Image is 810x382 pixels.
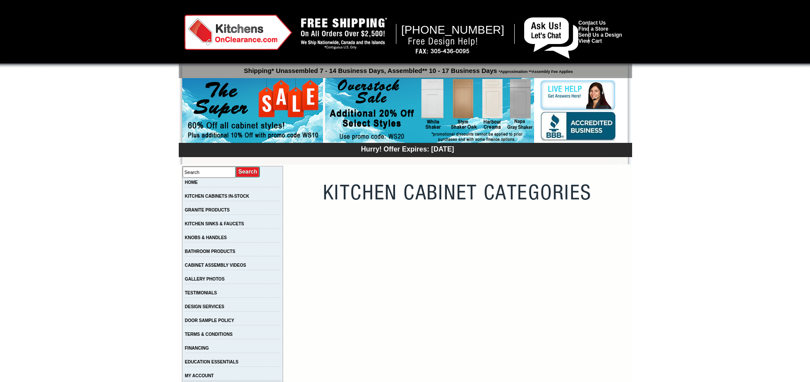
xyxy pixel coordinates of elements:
a: Find a Store [579,26,608,32]
a: GRANITE PRODUCTS [185,208,230,212]
a: CABINET ASSEMBLY VIDEOS [185,263,246,268]
span: [PHONE_NUMBER] [401,23,504,36]
a: DESIGN SERVICES [185,304,225,309]
a: EDUCATION ESSENTIALS [185,360,238,364]
a: Contact Us [579,20,606,26]
p: Shipping* Unassembled 7 - 14 Business Days, Assembled** 10 - 17 Business Days [183,63,632,74]
input: Submit [236,166,260,178]
span: *Approximation **Assembly Fee Applies [497,67,573,74]
a: DOOR SAMPLE POLICY [185,318,234,323]
a: TERMS & CONDITIONS [185,332,233,337]
a: MY ACCOUNT [185,373,214,378]
a: KNOBS & HANDLES [185,235,227,240]
a: BATHROOM PRODUCTS [185,249,235,254]
a: Send Us a Design [579,32,622,38]
a: View Cart [579,38,602,44]
a: TESTIMONIALS [185,290,217,295]
a: FINANCING [185,346,209,350]
a: KITCHEN SINKS & FAUCETS [185,221,244,226]
a: KITCHEN CABINETS IN-STOCK [185,194,249,199]
img: Kitchens on Clearance Logo [184,15,292,50]
a: GALLERY PHOTOS [185,277,225,281]
div: Hurry! Offer Expires: [DATE] [183,144,632,153]
a: HOME [185,180,198,185]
